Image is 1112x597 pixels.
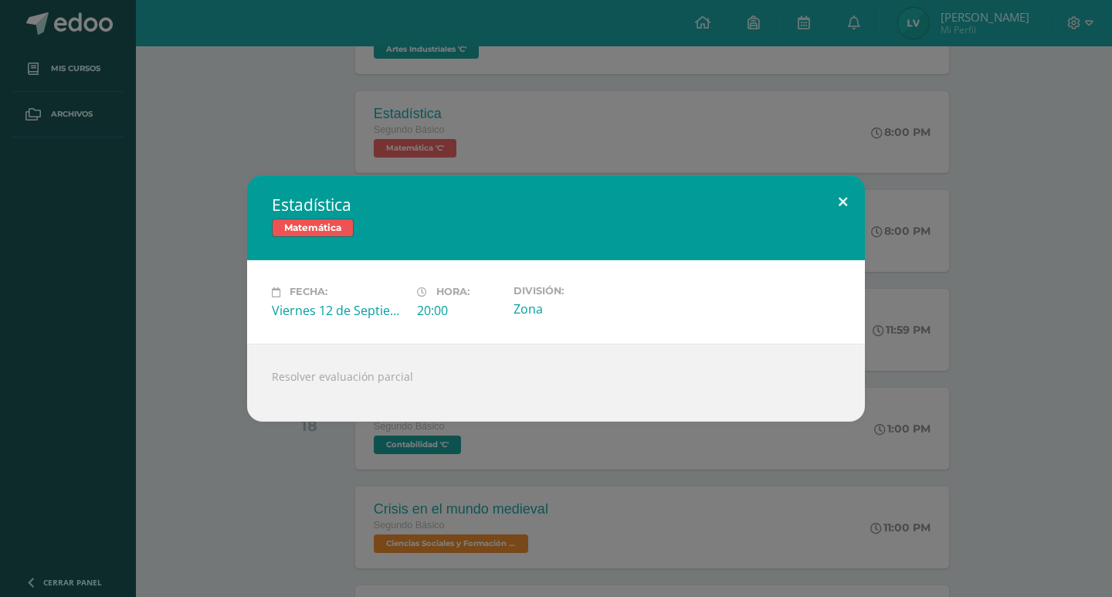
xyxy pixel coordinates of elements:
div: 20:00 [417,302,501,319]
h2: Estadística [272,194,840,215]
span: Hora: [436,287,470,298]
span: Matemática [272,219,354,237]
div: Zona [514,300,646,317]
span: Fecha: [290,287,327,298]
button: Close (Esc) [821,175,865,228]
div: Resolver evaluación parcial [247,344,865,422]
label: División: [514,285,646,297]
div: Viernes 12 de Septiembre [272,302,405,319]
